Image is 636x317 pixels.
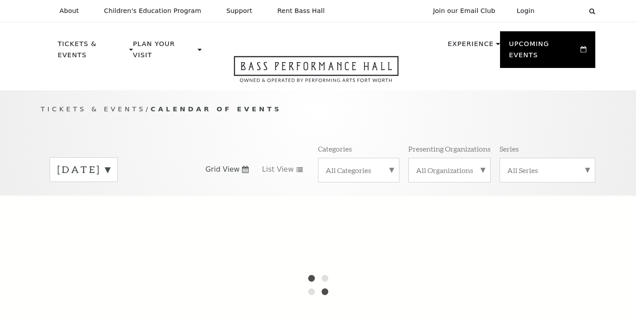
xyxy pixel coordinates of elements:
p: Series [500,144,519,153]
span: Calendar of Events [151,105,282,113]
label: [DATE] [57,163,110,177]
label: All Organizations [416,165,483,175]
p: About [59,7,79,15]
span: Grid View [205,165,240,174]
p: / [41,104,595,115]
p: Presenting Organizations [408,144,491,153]
p: Experience [448,38,494,55]
span: Tickets & Events [41,105,146,113]
label: All Categories [326,165,392,175]
p: Tickets & Events [58,38,127,66]
p: Children's Education Program [104,7,201,15]
p: Rent Bass Hall [277,7,325,15]
label: All Series [507,165,588,175]
p: Categories [318,144,352,153]
p: Plan Your Visit [133,38,195,66]
p: Support [226,7,252,15]
select: Select: [549,7,581,15]
span: List View [262,165,294,174]
p: Upcoming Events [509,38,578,66]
